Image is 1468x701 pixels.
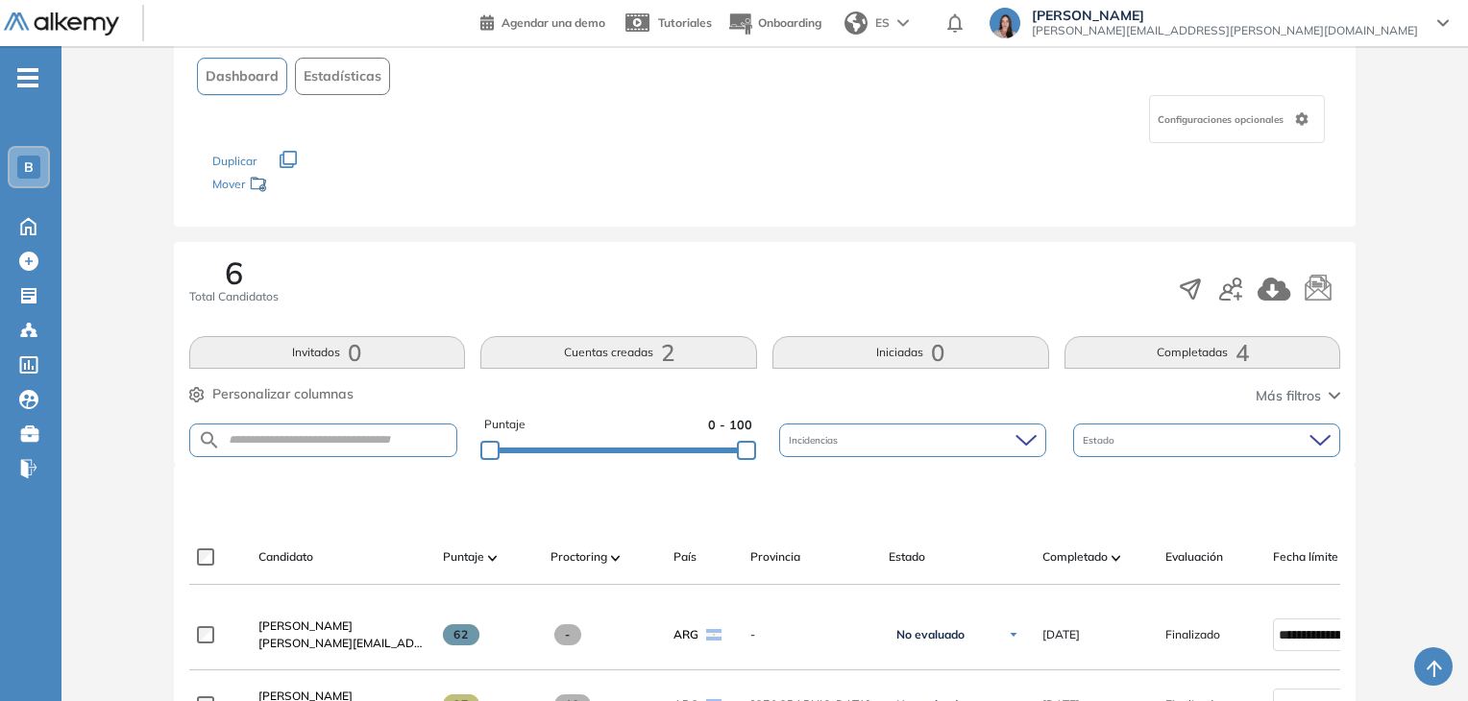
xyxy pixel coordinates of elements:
span: Personalizar columnas [212,384,354,404]
span: [PERSON_NAME] [1032,8,1418,23]
span: Duplicar [212,154,257,168]
a: [PERSON_NAME] [258,617,428,635]
span: - [554,624,582,645]
i: - [17,76,38,80]
button: Iniciadas0 [772,336,1049,369]
span: - [750,626,873,643]
button: Invitados0 [189,336,466,369]
div: Estado [1073,423,1340,457]
img: Logo [4,12,119,36]
span: 0 - 100 [708,416,752,434]
span: B [24,159,34,175]
span: [PERSON_NAME][EMAIL_ADDRESS][PERSON_NAME][DOMAIN_NAME] [258,635,428,652]
button: Más filtros [1256,386,1340,406]
span: 6 [225,257,243,288]
img: [missing "en.ARROW_ALT" translation] [488,555,498,561]
span: Más filtros [1256,386,1321,406]
button: Estadísticas [295,58,390,95]
span: ARG [673,626,698,643]
button: Personalizar columnas [189,384,354,404]
span: [PERSON_NAME][EMAIL_ADDRESS][PERSON_NAME][DOMAIN_NAME] [1032,23,1418,38]
span: Dashboard [206,66,279,86]
button: Dashboard [197,58,287,95]
span: Provincia [750,548,800,566]
span: 62 [443,624,480,645]
span: No evaluado [896,627,965,642]
img: world [844,12,868,35]
span: [DATE] [1042,626,1080,643]
span: Onboarding [758,15,821,30]
img: SEARCH_ALT [198,428,221,452]
img: arrow [897,19,909,27]
img: ARG [706,629,722,641]
span: Configuraciones opcionales [1158,112,1287,127]
div: Widget de chat [1372,609,1468,701]
span: Puntaje [443,548,484,566]
span: Proctoring [550,548,607,566]
span: ES [875,14,890,32]
button: Cuentas creadas2 [480,336,757,369]
span: Puntaje [484,416,526,434]
div: Mover [212,168,404,204]
span: Estado [889,548,925,566]
a: Agendar una demo [480,10,605,33]
span: Estadísticas [304,66,381,86]
button: Completadas4 [1064,336,1341,369]
span: Completado [1042,548,1108,566]
button: Onboarding [727,3,821,44]
span: Tutoriales [658,15,712,30]
iframe: Chat Widget [1372,609,1468,701]
div: Configuraciones opcionales [1149,95,1325,143]
span: Total Candidatos [189,288,279,305]
span: Finalizado [1165,626,1220,643]
span: País [673,548,697,566]
img: [missing "en.ARROW_ALT" translation] [1112,555,1121,561]
span: Fecha límite [1273,548,1338,566]
span: Candidato [258,548,313,566]
span: [PERSON_NAME] [258,618,353,633]
span: Estado [1083,433,1118,447]
div: Incidencias [779,423,1046,457]
span: Agendar una demo [502,15,605,30]
img: Ícono de flecha [1008,629,1019,641]
img: [missing "en.ARROW_ALT" translation] [611,555,621,561]
span: Evaluación [1165,548,1223,566]
span: Incidencias [789,433,842,447]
